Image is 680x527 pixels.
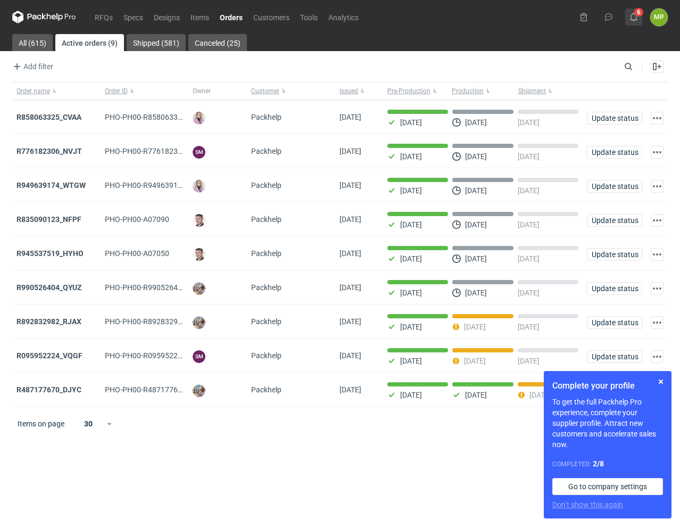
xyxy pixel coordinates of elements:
a: R835090123_NFPF [16,215,81,224]
p: [DATE] [518,323,540,331]
button: Shipment [516,83,583,100]
span: Owner [193,87,211,95]
p: [DATE] [465,289,487,297]
a: Active orders (9) [55,34,124,51]
span: Update status [592,285,637,292]
span: Production [452,87,484,95]
a: R487177670_DJYC [16,385,81,394]
p: [DATE] [529,391,551,399]
p: To get the full Packhelp Pro experience, complete your supplier profile. Attract new customers an... [552,397,663,450]
div: Completed: [552,458,663,470]
button: 6 [625,9,642,26]
span: PHO-PH00-R892832982_RJAX [105,317,208,326]
span: Packhelp [251,351,281,360]
a: R990526404_QYUZ [16,283,82,292]
img: Michał Palasek [193,282,205,295]
button: Actions [651,112,664,125]
p: [DATE] [465,152,487,161]
p: [DATE] [400,220,422,229]
span: Update status [592,251,637,258]
p: [DATE] [464,323,486,331]
a: Analytics [323,11,364,23]
button: Actions [651,248,664,261]
span: 30/07/2025 [339,283,361,292]
strong: R858063325_CVAA [16,113,81,121]
span: PHO-PH00-R776182306_NVJT [105,147,208,155]
span: Update status [592,183,637,190]
button: Actions [651,316,664,329]
span: 23/07/2025 [339,385,361,394]
p: [DATE] [400,391,422,399]
svg: Packhelp Pro [12,11,76,23]
input: Search [622,60,656,73]
button: Update status [587,146,642,159]
p: [DATE] [518,357,540,365]
p: [DATE] [400,152,422,161]
a: RFQs [89,11,118,23]
span: PHO-PH00-R095952224_VQGF [105,351,209,360]
span: 12/08/2025 [339,113,361,121]
button: Update status [587,350,642,363]
span: PHO-PH00-R949639174_WTGW [105,181,212,190]
a: Orders [214,11,248,23]
p: [DATE] [465,391,487,399]
a: R776182306_NVJT [16,147,82,155]
button: Order name [12,83,101,100]
p: [DATE] [518,254,540,263]
p: [DATE] [400,254,422,263]
p: [DATE] [518,152,540,161]
button: Update status [587,214,642,227]
button: Update status [587,180,642,193]
button: Update status [587,316,642,329]
button: Don’t show this again [552,499,623,510]
a: R949639174_WTGW [16,181,86,190]
a: Designs [148,11,185,23]
img: Maciej Sikora [193,248,205,261]
span: 07/08/2025 [339,215,361,224]
span: Update status [592,353,637,360]
span: Order name [16,87,50,95]
div: 30 [71,416,106,431]
span: Issued [339,87,358,95]
img: Michał Palasek [193,316,205,329]
figcaption: SM [193,350,205,363]
span: Packhelp [251,181,281,190]
h1: Complete your profile [552,380,663,392]
strong: R892832982_RJAX [16,317,81,326]
img: Maciej Sikora [193,214,205,227]
a: Specs [118,11,148,23]
button: Order ID [101,83,189,100]
span: PHO-PH00-R858063325_CVAA [105,113,208,121]
a: R095952224_VQGF [16,351,82,360]
span: Packhelp [251,249,281,258]
button: Update status [587,248,642,261]
button: Actions [651,146,664,159]
span: 24/07/2025 [339,351,361,360]
button: Update status [587,282,642,295]
span: PHO-PH00-R990526404_QYUZ [105,283,208,292]
span: Items on page [18,418,64,429]
button: Customer [247,83,335,100]
span: 11/08/2025 [339,147,361,155]
button: Update status [587,112,642,125]
a: Customers [248,11,295,23]
span: Packhelp [251,147,281,155]
span: PHO-PH00-A07050 [105,249,169,258]
span: Pre-Production [387,87,430,95]
strong: R945537519_HYHO [16,249,84,258]
p: [DATE] [465,186,487,195]
button: MP [650,9,668,26]
p: [DATE] [400,289,422,297]
span: Packhelp [251,385,281,394]
p: [DATE] [400,118,422,127]
p: [DATE] [400,323,422,331]
a: All (615) [12,34,53,51]
img: Michał Palasek [193,384,205,397]
span: Add filter [11,60,53,73]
